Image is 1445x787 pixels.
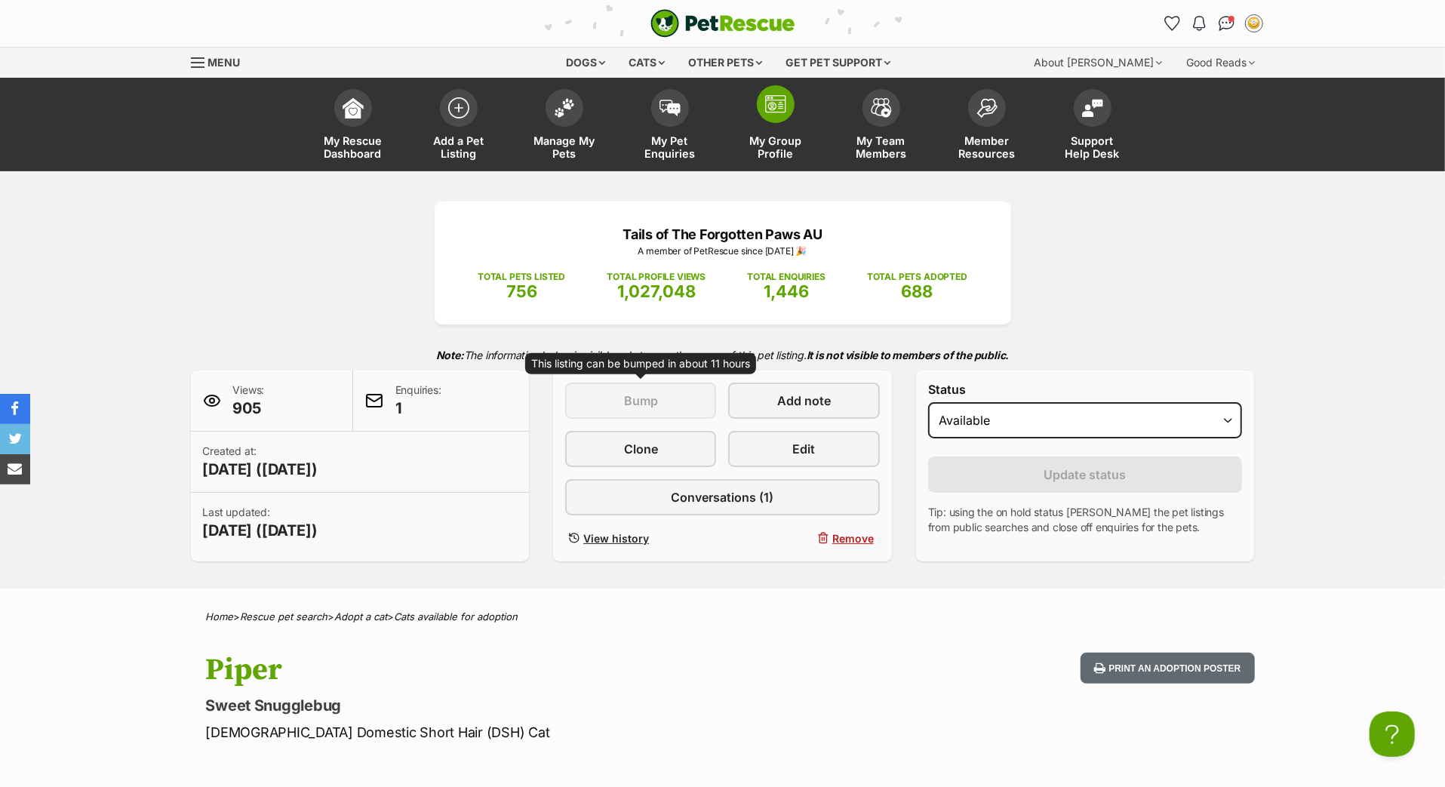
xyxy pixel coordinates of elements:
[565,431,716,467] a: Clone
[319,134,387,160] span: My Rescue Dashboard
[928,457,1243,493] button: Update status
[335,610,388,623] a: Adopt a cat
[953,134,1021,160] span: Member Resources
[867,270,967,284] p: TOTAL PETS ADOPTED
[728,383,879,419] a: Add note
[793,440,816,458] span: Edit
[457,224,988,244] p: Tails of The Forgotten Paws AU
[506,281,537,301] span: 756
[871,98,892,118] img: team-members-icon-5396bd8760b3fe7c0b43da4ab00e1e3bb1a5d9ba89233759b79545d2d3fc5d0d.svg
[764,281,809,301] span: 1,446
[624,440,658,458] span: Clone
[624,392,658,410] span: Bump
[203,520,318,541] span: [DATE] ([DATE])
[976,98,998,118] img: member-resources-icon-8e73f808a243e03378d46382f2149f9095a855e16c252ad45f914b54edf8863c.svg
[395,610,518,623] a: Cats available for adoption
[395,383,441,419] p: Enquiries:
[1215,11,1239,35] a: Conversations
[847,134,915,160] span: My Team Members
[928,383,1243,396] label: Status
[747,270,825,284] p: TOTAL ENQUIRIES
[934,81,1040,171] a: Member Resources
[1242,11,1266,35] button: My account
[1044,466,1127,484] span: Update status
[650,9,795,38] img: logo-cat-932fe2b9b8326f06289b0f2fb663e598f794de774fb13d1741a6617ecf9a85b4.svg
[678,48,773,78] div: Other pets
[395,398,441,419] span: 1
[1219,16,1234,31] img: chat-41dd97257d64d25036548639549fe6c8038ab92f7586957e7f3b1b290dea8141.svg
[436,349,464,361] strong: Note:
[206,695,844,716] p: Sweet Snugglebug
[1059,134,1127,160] span: Support Help Desk
[191,48,251,75] a: Menu
[1081,653,1254,684] button: Print an adoption poster
[531,356,750,371] div: This listing can be bumped in about 11 hours
[206,610,234,623] a: Home
[168,611,1277,623] div: > > >
[583,530,649,546] span: View history
[728,527,879,549] button: Remove
[191,340,1255,370] p: The information below is visible only to you, the owner of this pet listing.
[565,479,880,515] a: Conversations (1)
[206,653,844,687] h1: Piper
[1161,11,1266,35] ul: Account quick links
[241,610,328,623] a: Rescue pet search
[554,98,575,118] img: manage-my-pets-icon-02211641906a0b7f246fdf0571729dbe1e7629f14944591b6c1af311fb30b64b.svg
[203,459,318,480] span: [DATE] ([DATE])
[1040,81,1145,171] a: Support Help Desk
[530,134,598,160] span: Manage My Pets
[300,81,406,171] a: My Rescue Dashboard
[765,95,786,113] img: group-profile-icon-3fa3cf56718a62981997c0bc7e787c4b2cf8bcc04b72c1350f741eb67cf2f40e.svg
[607,270,706,284] p: TOTAL PROFILE VIEWS
[425,134,493,160] span: Add a Pet Listing
[1024,48,1173,78] div: About [PERSON_NAME]
[203,444,318,480] p: Created at:
[203,505,318,541] p: Last updated:
[1193,16,1205,31] img: notifications-46538b983faf8c2785f20acdc204bb7945ddae34d4c08c2a6579f10ce5e182be.svg
[829,81,934,171] a: My Team Members
[650,9,795,38] a: PetRescue
[618,48,675,78] div: Cats
[775,48,901,78] div: Get pet support
[659,100,681,116] img: pet-enquiries-icon-7e3ad2cf08bfb03b45e93fb7055b45f3efa6380592205ae92323e6603595dc1f.svg
[928,505,1243,535] p: Tip: using the on hold status [PERSON_NAME] the pet listings from public searches and close off e...
[565,383,716,419] button: Bump
[448,97,469,118] img: add-pet-listing-icon-0afa8454b4691262ce3f59096e99ab1cd57d4a30225e0717b998d2c9b9846f56.svg
[671,488,773,506] span: Conversations (1)
[565,527,716,549] a: View history
[777,392,831,410] span: Add note
[901,281,933,301] span: 688
[512,81,617,171] a: Manage My Pets
[233,383,265,419] p: Views:
[1247,16,1262,31] img: Tails of The Forgotten Paws AU profile pic
[1082,99,1103,117] img: help-desk-icon-fdf02630f3aa405de69fd3d07c3f3aa587a6932b1a1747fa1d2bba05be0121f9.svg
[832,530,874,546] span: Remove
[478,270,565,284] p: TOTAL PETS LISTED
[1370,712,1415,757] iframe: Help Scout Beacon - Open
[1176,48,1266,78] div: Good Reads
[206,722,844,742] p: [DEMOGRAPHIC_DATA] Domestic Short Hair (DSH) Cat
[208,56,241,69] span: Menu
[742,134,810,160] span: My Group Profile
[807,349,1010,361] strong: It is not visible to members of the public.
[406,81,512,171] a: Add a Pet Listing
[233,398,265,419] span: 905
[617,81,723,171] a: My Pet Enquiries
[457,244,988,258] p: A member of PetRescue since [DATE] 🎉
[723,81,829,171] a: My Group Profile
[343,97,364,118] img: dashboard-icon-eb2f2d2d3e046f16d808141f083e7271f6b2e854fb5c12c21221c1fb7104beca.svg
[636,134,704,160] span: My Pet Enquiries
[555,48,616,78] div: Dogs
[617,281,696,301] span: 1,027,048
[728,431,879,467] a: Edit
[1161,11,1185,35] a: Favourites
[1188,11,1212,35] button: Notifications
